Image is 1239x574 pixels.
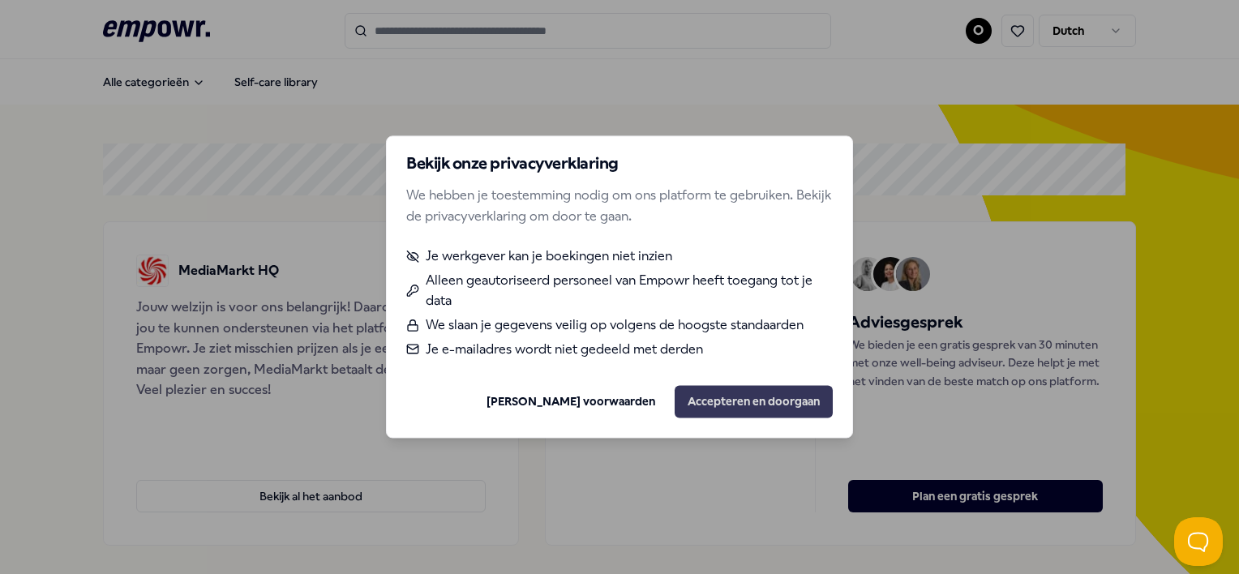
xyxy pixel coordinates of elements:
[406,156,833,172] h2: Bekijk onze privacyverklaring
[406,246,833,268] li: Je werkgever kan je boekingen niet inzien
[474,386,668,418] button: [PERSON_NAME] voorwaarden
[406,339,833,360] li: Je e-mailadres wordt niet gedeeld met derden
[675,386,833,418] button: Accepteren en doorgaan
[487,392,655,410] a: [PERSON_NAME] voorwaarden
[406,270,833,311] li: Alleen geautoriseerd personeel van Empowr heeft toegang tot je data
[406,315,833,336] li: We slaan je gegevens veilig op volgens de hoogste standaarden
[406,185,833,226] p: We hebben je toestemming nodig om ons platform te gebruiken. Bekijk de privacyverklaring om door ...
